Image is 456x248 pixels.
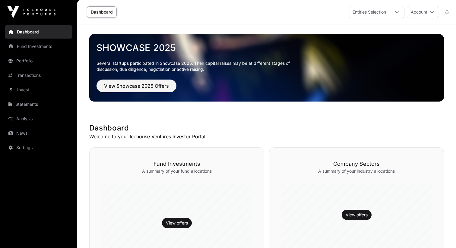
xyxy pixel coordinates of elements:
[5,40,72,53] a: Fund Investments
[5,141,72,154] a: Settings
[166,220,188,226] a: View offers
[102,160,252,168] h3: Fund Investments
[346,212,368,218] a: View offers
[97,86,176,92] a: View Showcase 2025 Offers
[281,168,432,174] p: A summary of your industry allocations
[407,6,439,18] button: Account
[97,60,299,72] p: Several startups participated in Showcase 2025. Their capital raises may be at different stages o...
[89,133,444,140] p: Welcome to your Icehouse Ventures Investor Portal.
[5,83,72,96] a: Invest
[5,98,72,111] a: Statements
[5,54,72,67] a: Portfolio
[89,34,444,102] img: Showcase 2025
[281,160,432,168] h3: Company Sectors
[97,42,437,53] a: Showcase 2025
[5,127,72,140] a: News
[102,168,252,174] p: A summary of your fund allocations
[87,6,117,18] a: Dashboard
[5,69,72,82] a: Transactions
[162,218,192,228] button: View offers
[5,112,72,125] a: Analysis
[97,80,176,92] button: View Showcase 2025 Offers
[349,6,390,18] div: Entities Selection
[5,25,72,39] a: Dashboard
[89,123,444,133] h1: Dashboard
[342,210,372,220] button: View offers
[104,82,169,89] span: View Showcase 2025 Offers
[7,6,55,18] img: Icehouse Ventures Logo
